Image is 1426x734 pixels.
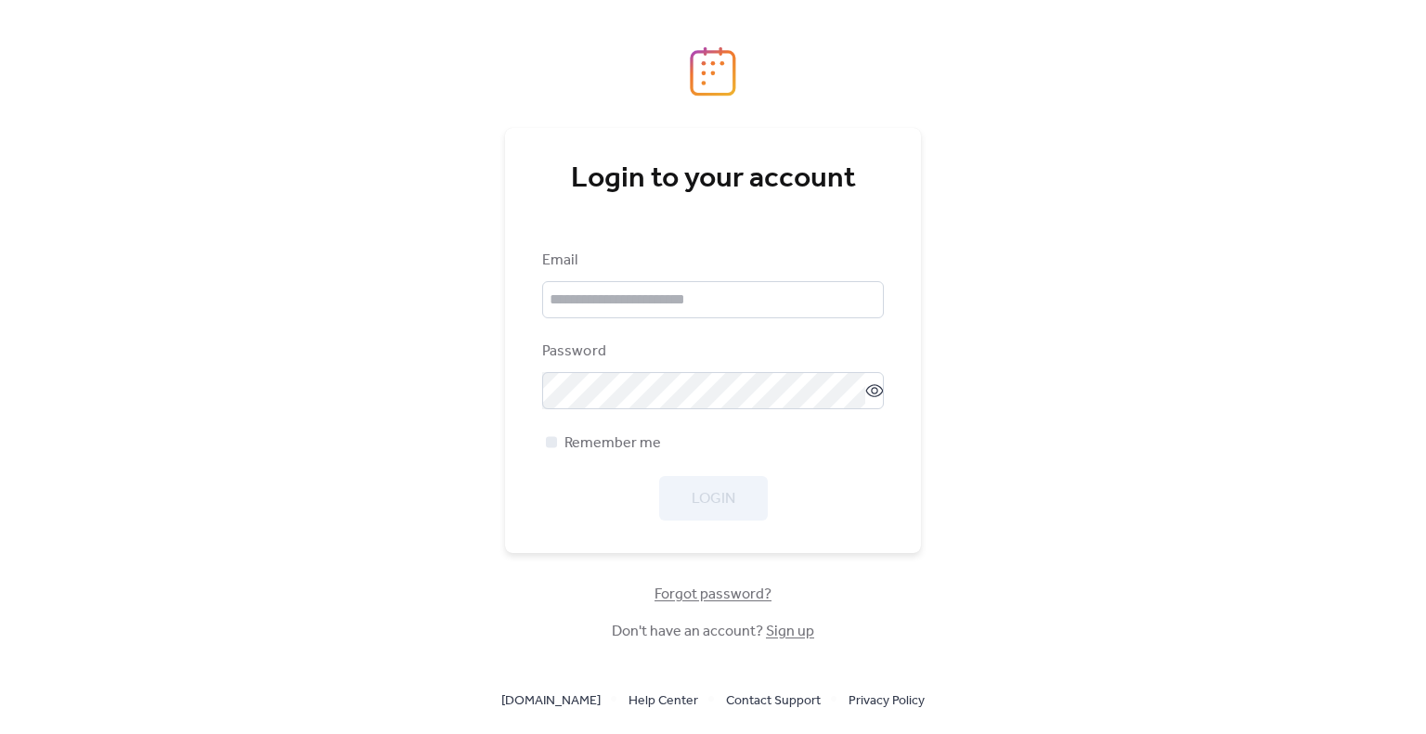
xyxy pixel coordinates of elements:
a: Help Center [629,689,698,712]
span: Remember me [564,432,661,455]
div: Password [542,341,880,363]
span: Help Center [629,690,698,713]
img: logo [690,46,736,97]
span: Forgot password? [655,584,771,606]
span: Privacy Policy [849,690,925,713]
a: Sign up [766,617,814,646]
a: Forgot password? [655,589,771,599]
a: Contact Support [726,689,821,712]
div: Email [542,250,880,272]
a: Privacy Policy [849,689,925,712]
span: Contact Support [726,690,821,713]
a: [DOMAIN_NAME] [501,689,601,712]
span: Don't have an account? [612,621,814,643]
div: Login to your account [542,161,884,198]
span: [DOMAIN_NAME] [501,690,601,713]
